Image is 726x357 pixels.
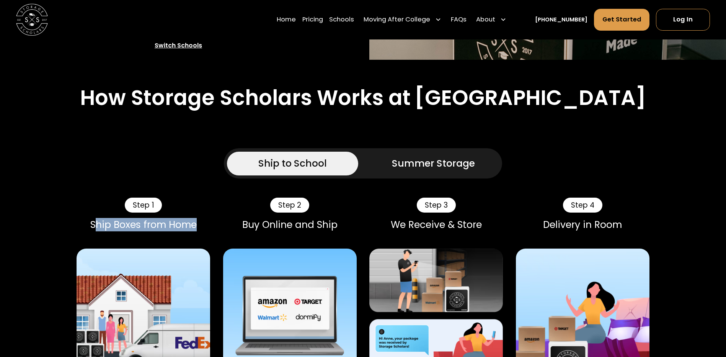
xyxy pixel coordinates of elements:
div: Moving After College [364,15,430,25]
div: Step 4 [563,198,602,213]
div: We Receive & Store [369,219,503,231]
div: Summer Storage [392,156,475,170]
div: Step 2 [270,198,309,213]
div: Buy Online and Ship [223,219,357,231]
a: Get Started [594,9,650,31]
a: Log In [656,9,710,31]
div: About [476,15,495,25]
div: Step 3 [417,198,456,213]
a: Switch Schools [50,38,307,54]
div: Delivery in Room [516,219,649,231]
h2: How Storage Scholars Works at [80,85,411,110]
div: Ship to School [258,156,327,170]
img: Storage Scholars main logo [16,4,48,36]
a: Schools [329,9,354,31]
div: Ship Boxes from Home [77,219,210,231]
a: Home [277,9,296,31]
a: Pricing [302,9,323,31]
h2: [GEOGRAPHIC_DATA] [414,85,646,110]
a: [PHONE_NUMBER] [535,16,587,24]
a: FAQs [451,9,467,31]
div: Moving After College [361,9,445,31]
div: About [473,9,510,31]
div: Step 1 [125,198,162,213]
